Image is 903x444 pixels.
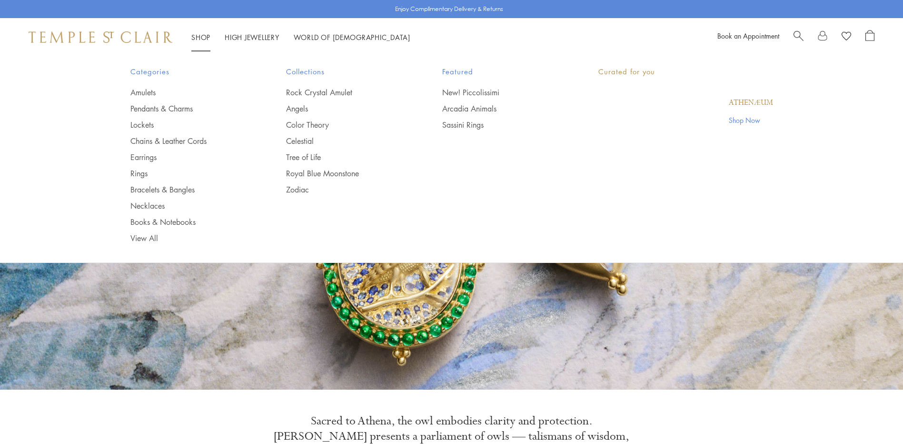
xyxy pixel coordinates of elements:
[286,184,404,195] a: Zodiac
[598,66,773,78] p: Curated for you
[286,87,404,98] a: Rock Crystal Amulet
[286,168,404,179] a: Royal Blue Moonstone
[794,30,804,44] a: Search
[442,87,560,98] a: New! Piccolissimi
[130,168,248,179] a: Rings
[729,98,773,108] a: Athenæum
[286,120,404,130] a: Color Theory
[729,115,773,125] a: Shop Now
[130,152,248,162] a: Earrings
[286,66,404,78] span: Collections
[442,103,560,114] a: Arcadia Animals
[130,217,248,227] a: Books & Notebooks
[294,32,410,42] a: World of [DEMOGRAPHIC_DATA]World of [DEMOGRAPHIC_DATA]
[442,120,560,130] a: Sassini Rings
[130,66,248,78] span: Categories
[130,120,248,130] a: Lockets
[286,136,404,146] a: Celestial
[717,31,779,40] a: Book an Appointment
[286,103,404,114] a: Angels
[130,136,248,146] a: Chains & Leather Cords
[395,4,503,14] p: Enjoy Complimentary Delivery & Returns
[130,184,248,195] a: Bracelets & Bangles
[191,32,210,42] a: ShopShop
[29,31,172,43] img: Temple St. Clair
[130,201,248,211] a: Necklaces
[842,30,851,44] a: View Wishlist
[286,152,404,162] a: Tree of Life
[442,66,560,78] span: Featured
[130,87,248,98] a: Amulets
[225,32,279,42] a: High JewelleryHigh Jewellery
[865,30,874,44] a: Open Shopping Bag
[855,399,893,434] iframe: Gorgias live chat messenger
[191,31,410,43] nav: Main navigation
[130,103,248,114] a: Pendants & Charms
[130,233,248,243] a: View All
